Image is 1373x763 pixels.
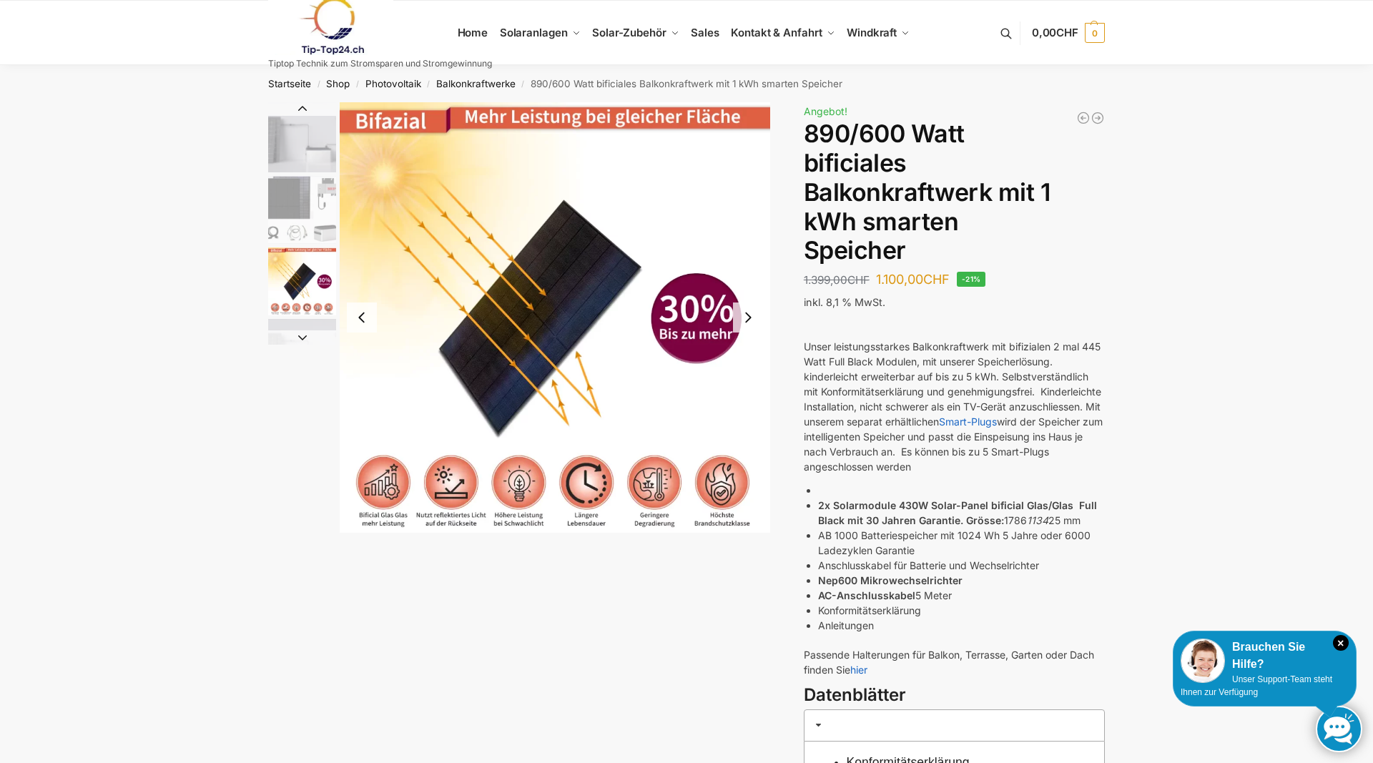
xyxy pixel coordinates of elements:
[265,245,336,317] li: 3 / 7
[818,588,1105,603] li: 5 Meter
[268,176,336,244] img: 860w-mi-1kwh-speicher
[804,296,885,308] span: inkl. 8,1 % MwSt.
[1032,11,1105,54] a: 0,00CHF 0
[841,1,916,65] a: Windkraft
[347,302,377,333] button: Previous slide
[876,272,950,287] bdi: 1.100,00
[725,1,841,65] a: Kontakt & Anfahrt
[268,102,336,172] img: ASE 1000 Batteriespeicher
[1181,639,1349,673] div: Brauchen Sie Hilfe?
[818,499,1097,526] strong: 2x Solarmodule 430W Solar-Panel bificial Glas/Glas Full Black mit 30 Jahren Garantie. Grösse:
[685,1,725,65] a: Sales
[818,528,1105,558] li: AB 1000 Batteriespeicher mit 1024 Wh 5 Jahre oder 6000 Ladezyklen Garantie
[268,78,311,89] a: Startseite
[1181,639,1225,683] img: Customer service
[268,102,336,116] button: Previous slide
[804,273,870,287] bdi: 1.399,00
[850,664,867,676] a: hier
[1085,23,1105,43] span: 0
[818,574,963,586] strong: Nep600 Mikrowechselrichter
[326,78,350,89] a: Shop
[804,683,1105,708] h3: Datenblätter
[268,59,492,68] p: Tiptop Technik zum Stromsparen und Stromgewinnung
[818,618,1105,633] li: Anleitungen
[1056,26,1078,39] span: CHF
[243,65,1131,102] nav: Breadcrumb
[340,102,770,533] img: Bificial 30 % mehr Leistung
[516,79,531,90] span: /
[493,1,586,65] a: Solaranlagen
[1091,111,1105,125] a: WiFi Smart Plug für unseren Plug & Play Batteriespeicher
[500,26,568,39] span: Solaranlagen
[1181,674,1332,697] span: Unser Support-Team steht Ihnen zur Verfügung
[1027,514,1048,526] em: 1134
[265,174,336,245] li: 2 / 7
[804,647,1105,677] p: Passende Halterungen für Balkon, Terrasse, Garten oder Dach finden Sie
[731,26,822,39] span: Kontakt & Anfahrt
[804,339,1105,474] p: Unser leistungsstarkes Balkonkraftwerk mit bifizialen 2 mal 445 Watt Full Black Modulen, mit unse...
[350,79,365,90] span: /
[818,589,915,601] strong: AC-Anschlusskabel
[265,102,336,174] li: 1 / 7
[691,26,719,39] span: Sales
[1076,111,1091,125] a: Mega XXL 1780 Watt Steckerkraftwerk Genehmigungsfrei.
[804,105,847,117] span: Angebot!
[818,603,1105,618] li: Konformitätserklärung
[923,272,950,287] span: CHF
[1032,26,1078,39] span: 0,00
[340,102,770,533] li: 3 / 7
[1333,635,1349,651] i: Schließen
[421,79,436,90] span: /
[311,79,326,90] span: /
[436,78,516,89] a: Balkonkraftwerke
[847,273,870,287] span: CHF
[268,247,336,315] img: Bificial 30 % mehr Leistung
[818,558,1105,573] li: Anschlusskabel für Batterie und Wechselrichter
[957,272,986,287] span: -21%
[365,78,421,89] a: Photovoltaik
[268,319,336,387] img: 1 (3)
[939,415,997,428] a: Smart-Plugs
[804,119,1105,265] h1: 890/600 Watt bificiales Balkonkraftwerk mit 1 kWh smarten Speicher
[586,1,685,65] a: Solar-Zubehör
[592,26,666,39] span: Solar-Zubehör
[265,317,336,388] li: 4 / 7
[847,26,897,39] span: Windkraft
[268,330,336,345] button: Next slide
[1004,514,1081,526] span: 1786 25 mm
[733,302,763,333] button: Next slide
